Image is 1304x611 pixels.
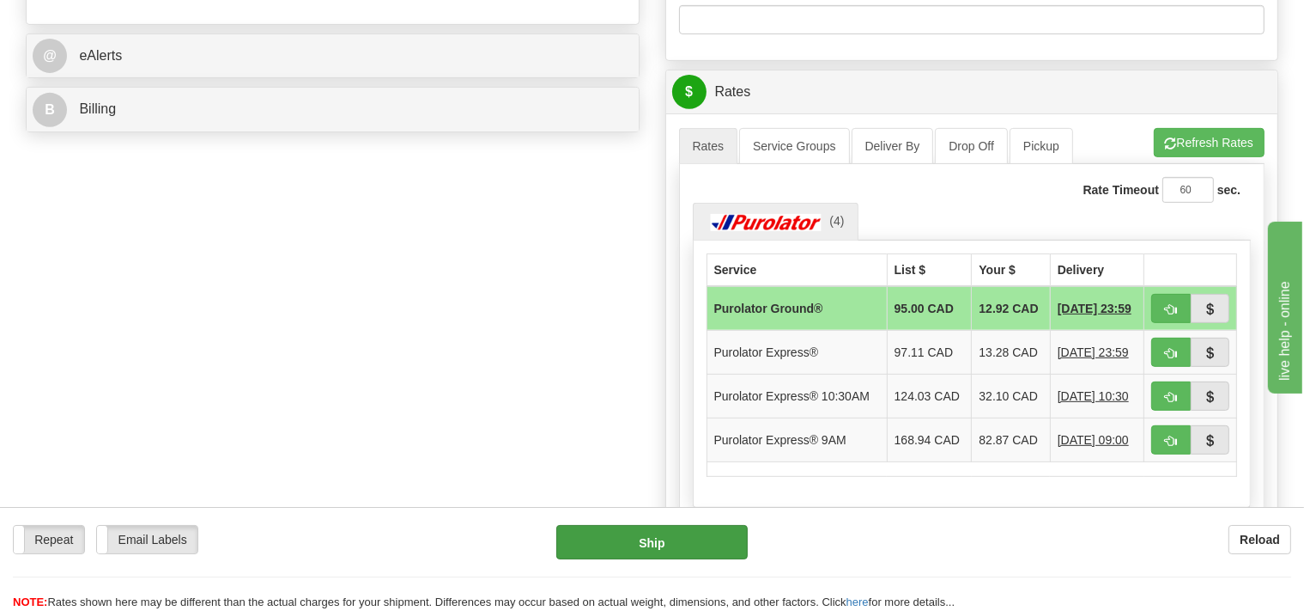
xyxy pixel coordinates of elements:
[1058,388,1129,405] span: 1 Day
[852,128,934,164] a: Deliver By
[887,374,972,418] td: 124.03 CAD
[1083,181,1159,199] label: Rate Timeout
[79,48,122,63] span: eAlerts
[33,92,633,127] a: B Billing
[1058,431,1129,449] span: 1 Day
[887,418,972,461] td: 168.94 CAD
[707,418,887,461] td: Purolator Express® 9AM
[972,330,1050,374] td: 13.28 CAD
[707,286,887,331] td: Purolator Ground®
[972,374,1050,418] td: 32.10 CAD
[1154,128,1265,157] button: Refresh Rates
[672,75,707,109] span: $
[1240,533,1280,547] b: Reload
[79,101,116,116] span: Billing
[1058,300,1131,317] span: 1 Day
[887,286,972,331] td: 95.00 CAD
[1050,254,1143,286] th: Delivery
[1265,217,1302,393] iframe: chat widget
[13,10,159,31] div: live help - online
[33,93,67,127] span: B
[1058,344,1129,361] span: 1 Day
[33,39,67,73] span: @
[1217,181,1240,199] label: sec.
[972,418,1050,461] td: 82.87 CAD
[14,526,84,553] label: Repeat
[97,526,197,553] label: Email Labels
[707,254,887,286] th: Service
[846,596,869,608] a: here
[679,128,738,164] a: Rates
[935,128,1008,164] a: Drop Off
[1010,128,1073,164] a: Pickup
[707,330,887,374] td: Purolator Express®
[972,286,1050,331] td: 12.92 CAD
[33,39,633,74] a: @ eAlerts
[972,254,1050,286] th: Your $
[829,214,844,228] span: (4)
[672,75,1272,110] a: $Rates
[887,330,972,374] td: 97.11 CAD
[556,525,748,559] button: Ship
[739,128,849,164] a: Service Groups
[707,214,827,231] img: Purolator
[1228,525,1291,554] button: Reload
[13,596,47,608] span: NOTE:
[887,254,972,286] th: List $
[707,374,887,418] td: Purolator Express® 10:30AM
